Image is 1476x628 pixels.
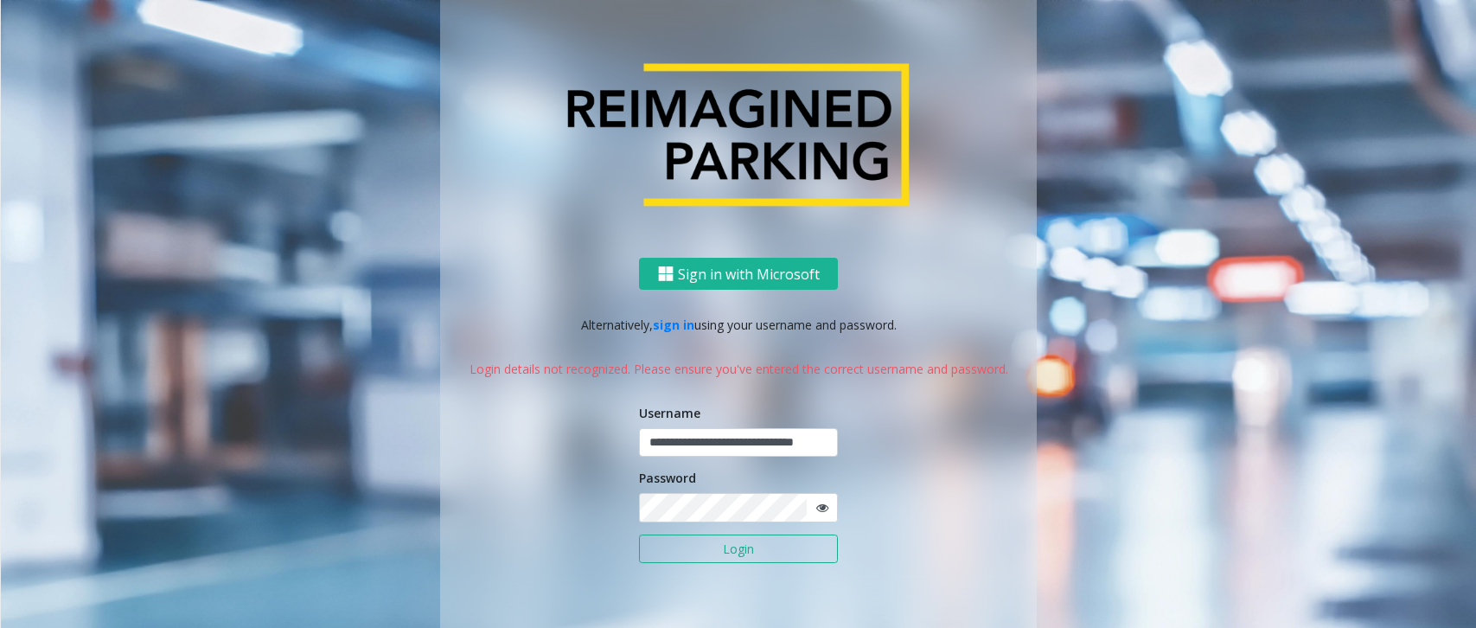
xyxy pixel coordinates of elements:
[639,258,838,290] button: Sign in with Microsoft
[653,317,694,333] a: sign in
[639,404,700,422] label: Username
[639,535,838,564] button: Login
[457,316,1019,334] p: Alternatively, using your username and password.
[457,360,1019,378] p: Login details not recognized. Please ensure you've entered the correct username and password.
[639,469,696,487] label: Password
